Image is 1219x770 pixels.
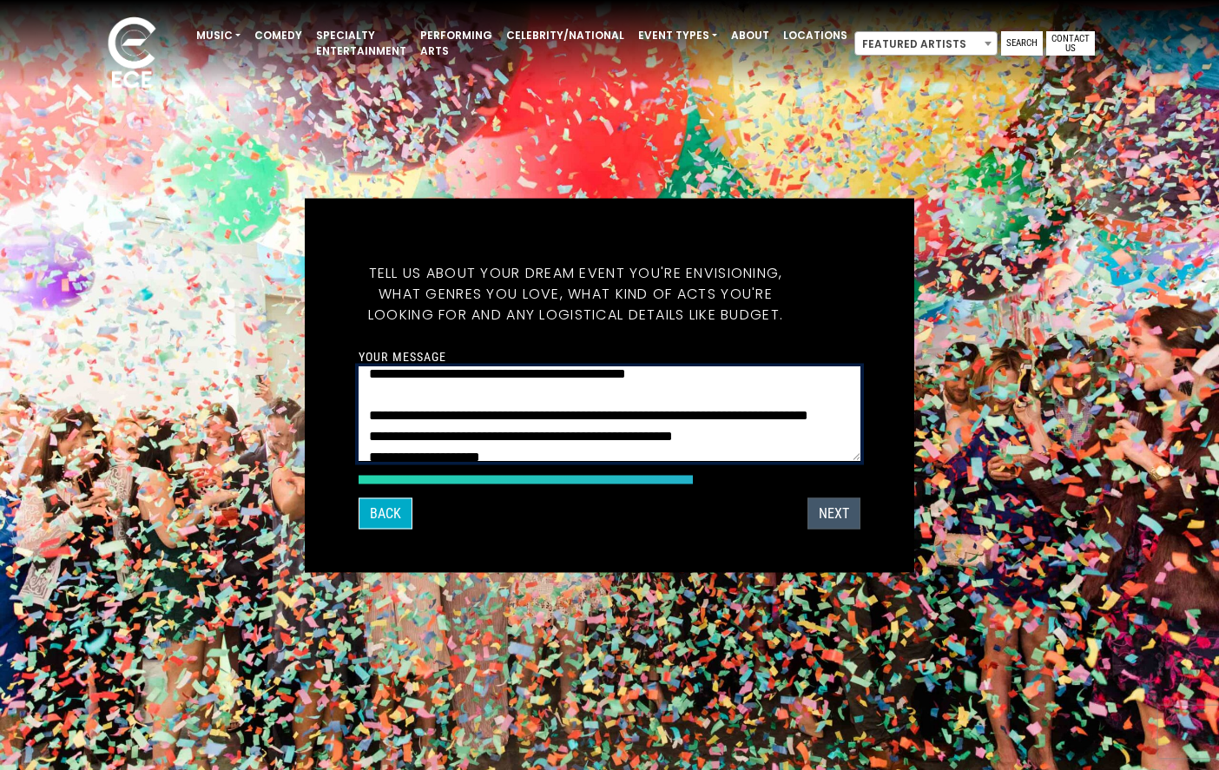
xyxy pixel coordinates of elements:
[631,21,724,50] a: Event Types
[359,348,446,364] label: Your message
[413,21,499,66] a: Performing Arts
[1001,31,1043,56] a: Search
[89,12,175,96] img: ece_new_logo_whitev2-1.png
[359,497,412,529] button: Back
[776,21,854,50] a: Locations
[189,21,247,50] a: Music
[359,241,793,346] h5: Tell us about your dream event you're envisioning, what genres you love, what kind of acts you're...
[247,21,309,50] a: Comedy
[1046,31,1095,56] a: Contact Us
[854,31,998,56] span: Featured Artists
[499,21,631,50] a: Celebrity/National
[807,497,860,529] button: Next
[309,21,413,66] a: Specialty Entertainment
[724,21,776,50] a: About
[855,32,997,56] span: Featured Artists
